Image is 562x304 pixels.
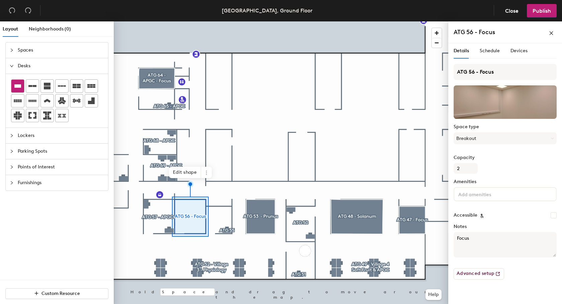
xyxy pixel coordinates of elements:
label: Capacity [454,155,557,160]
span: Furnishings [18,175,104,191]
button: Close [499,4,524,17]
button: Advanced setup [454,268,504,280]
span: Points of Interest [18,159,104,175]
label: Space type [454,124,557,130]
button: Publish [527,4,557,17]
span: close [549,31,554,35]
span: Devices [510,48,528,54]
span: collapsed [10,48,14,52]
span: Custom Resource [41,291,80,296]
span: expanded [10,64,14,68]
span: Parking Spots [18,144,104,159]
span: Spaces [18,43,104,58]
span: undo [9,7,15,14]
span: Desks [18,58,104,74]
label: Accessible [454,213,477,218]
span: collapsed [10,181,14,185]
span: collapsed [10,149,14,153]
img: The space named ATG 56 - Focus [454,85,557,119]
button: Redo (⌘ + ⇧ + Z) [21,4,35,17]
span: Lockers [18,128,104,143]
span: Layout [3,26,18,32]
span: Schedule [480,48,500,54]
button: Breakout [454,132,557,144]
button: Help [426,289,442,300]
span: Edit shape [169,167,201,178]
button: Undo (⌘ + Z) [5,4,19,17]
span: Close [505,8,519,14]
button: Custom Resource [5,288,108,299]
span: Neighborhoods (0) [29,26,71,32]
span: Details [454,48,469,54]
label: Notes [454,224,557,229]
h4: ATG 56 - Focus [454,28,495,36]
label: Amenities [454,179,557,184]
span: collapsed [10,134,14,138]
textarea: Focus [454,232,557,257]
input: Add amenities [457,190,517,198]
span: collapsed [10,165,14,169]
span: Publish [533,8,551,14]
div: [GEOGRAPHIC_DATA], Ground Floor [222,6,312,15]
